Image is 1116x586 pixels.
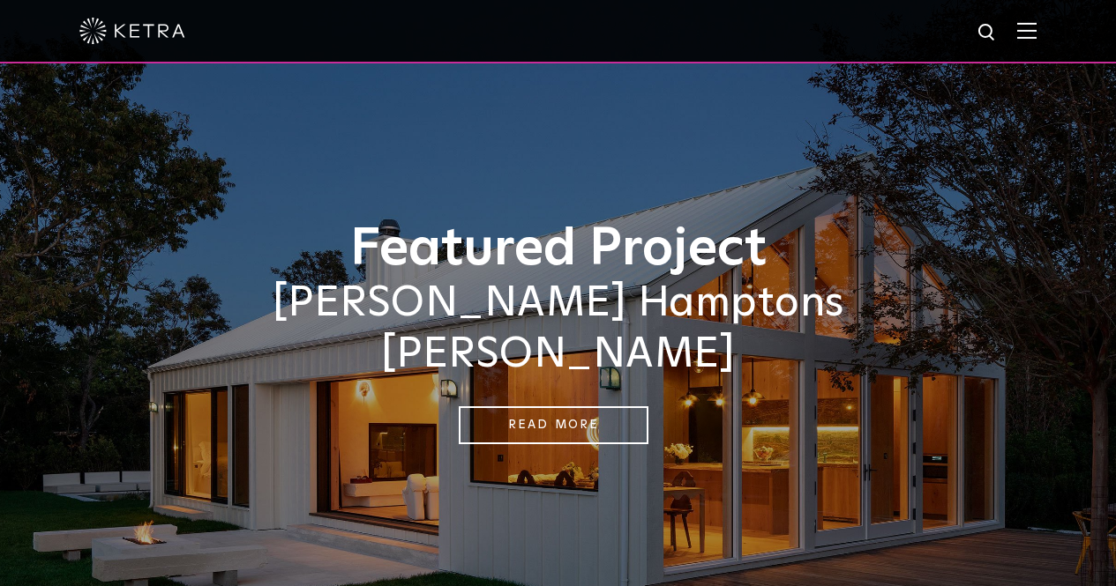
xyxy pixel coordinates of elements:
img: Hamburger%20Nav.svg [1017,22,1037,39]
a: Read More [459,406,648,444]
img: ketra-logo-2019-white [79,18,185,44]
h2: [PERSON_NAME] Hamptons [PERSON_NAME] [117,278,1000,380]
img: search icon [977,22,999,44]
h1: Featured Project [117,220,1000,278]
